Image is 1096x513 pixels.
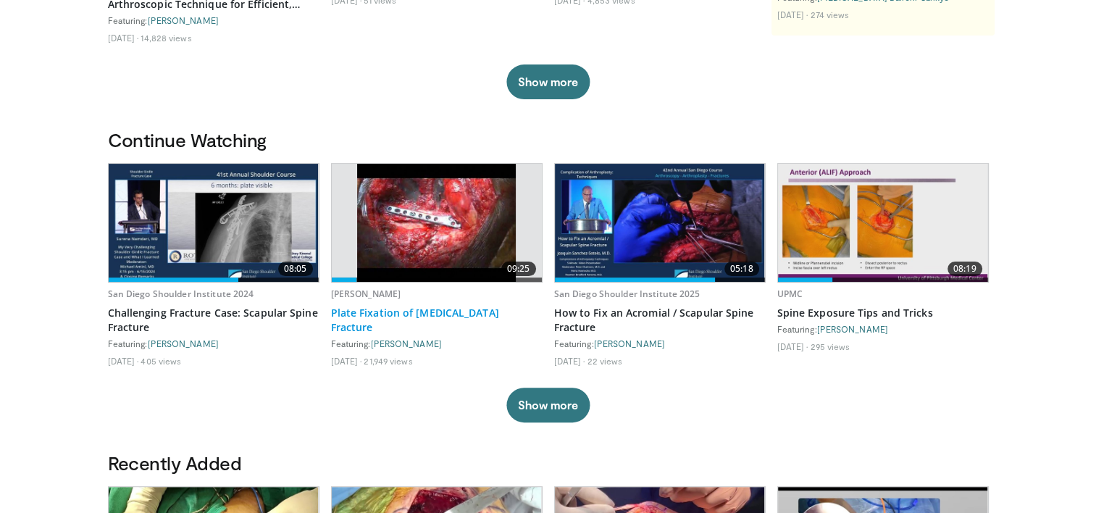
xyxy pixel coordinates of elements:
a: Spine Exposure Tips and Tricks [777,306,989,320]
div: Featuring: [777,323,989,335]
li: 274 views [810,9,849,20]
a: 09:25 [332,164,542,282]
img: 544697a2-67df-492d-8be0-b5fccb0b957a.620x360_q85_upscale.jpg [778,164,988,282]
li: [DATE] [108,32,139,43]
a: San Diego Shoulder Institute 2024 [108,288,254,300]
div: Featuring: [108,338,319,349]
span: 09:25 [501,262,536,276]
a: [PERSON_NAME] [371,338,442,349]
li: 295 views [810,341,850,352]
div: Featuring: [554,338,766,349]
a: UPMC [777,288,803,300]
h3: Recently Added [108,451,989,475]
div: Featuring: [108,14,319,26]
li: [DATE] [554,355,585,367]
a: [PERSON_NAME] [148,15,219,25]
li: [DATE] [777,9,808,20]
a: Challenging Fracture Case: Scapular Spine Fracture [108,306,319,335]
span: 08:19 [948,262,982,276]
a: [PERSON_NAME] [331,288,401,300]
li: 14,828 views [141,32,191,43]
li: 405 views [141,355,181,367]
a: [PERSON_NAME] [817,324,888,334]
button: Show more [506,388,590,422]
a: [PERSON_NAME] [148,338,219,349]
a: San Diego Shoulder Institute 2025 [554,288,700,300]
div: Featuring: [331,338,543,349]
li: 22 views [587,355,622,367]
span: 05:18 [724,262,759,276]
li: 21,949 views [364,355,412,367]
a: [PERSON_NAME] [594,338,665,349]
a: 05:18 [555,164,765,282]
li: [DATE] [108,355,139,367]
img: Picture_4_42_2.png.620x360_q85_upscale.jpg [357,164,516,282]
img: ea696127-47fb-4302-8015-cee777abfcaa.620x360_q85_upscale.jpg [555,164,765,282]
a: How to Fix an Acromial / Scapular Spine Fracture [554,306,766,335]
li: [DATE] [331,355,362,367]
span: 08:05 [278,262,313,276]
a: 08:05 [109,164,319,282]
li: [DATE] [777,341,808,352]
h3: Continue Watching [108,128,989,151]
a: 08:19 [778,164,988,282]
a: Plate Fixation of [MEDICAL_DATA] Fracture [331,306,543,335]
img: f1ece2b1-f612-4c5f-9807-7ae4433a3865.620x360_q85_upscale.jpg [109,164,319,282]
button: Show more [506,64,590,99]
